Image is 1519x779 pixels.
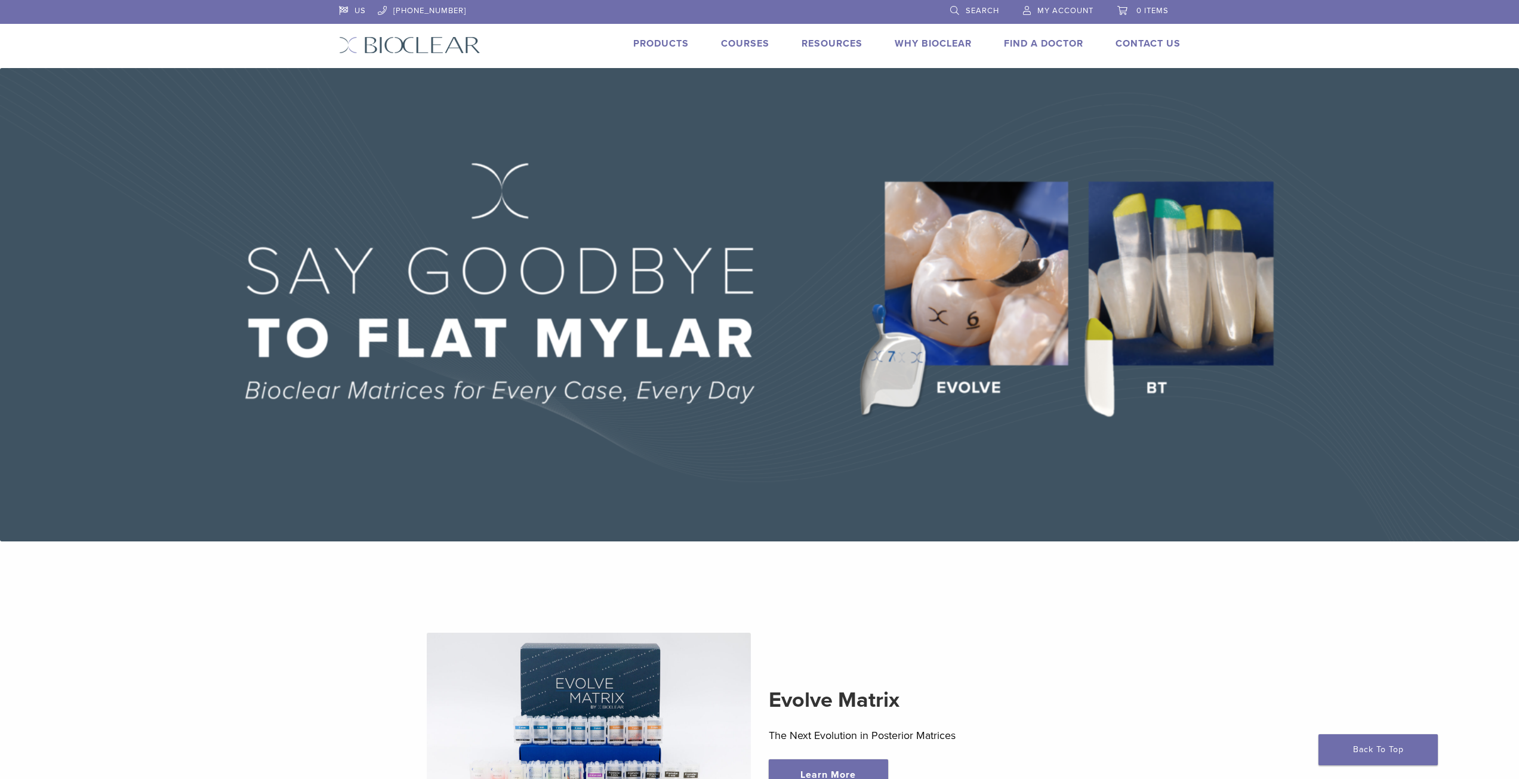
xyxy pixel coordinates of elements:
a: Find A Doctor [1004,38,1083,50]
h2: Evolve Matrix [769,686,1093,715]
img: Bioclear [339,36,480,54]
a: Why Bioclear [895,38,972,50]
span: My Account [1037,6,1093,16]
a: Resources [802,38,862,50]
a: Courses [721,38,769,50]
a: Back To Top [1318,734,1438,765]
a: Contact Us [1116,38,1181,50]
p: The Next Evolution in Posterior Matrices [769,726,1093,744]
a: Products [633,38,689,50]
span: Search [966,6,999,16]
span: 0 items [1136,6,1169,16]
